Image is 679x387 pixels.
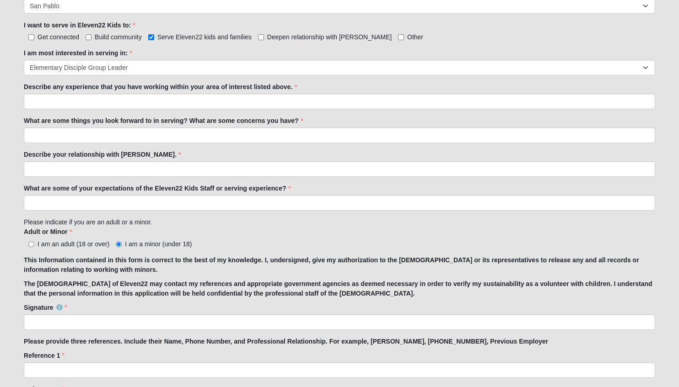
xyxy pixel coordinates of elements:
[24,303,67,312] label: Signature
[116,241,122,247] input: I am a minor (under 18)
[28,241,34,247] input: I am an adult (18 or over)
[407,33,423,41] span: Other
[258,34,264,40] input: Deepen relationship with [PERSON_NAME]
[398,34,404,40] input: Other
[24,21,135,30] label: I want to serve in Eleven22 Kids to:
[24,338,548,345] strong: Please provide three references. Include their Name, Phone Number, and Professional Relationship....
[38,33,79,41] span: Get connected
[24,116,303,125] label: What are some things you look forward to in serving? What are some concerns you have?
[24,184,291,193] label: What are some of your expectations of the Eleven22 Kids Staff or serving experience?
[24,351,65,360] label: Reference 1
[125,240,192,248] span: I am a minor (under 18)
[95,33,142,41] span: Build community
[28,34,34,40] input: Get connected
[24,48,132,58] label: I am most interested in serving in:
[24,256,639,273] strong: This Information contained in this form is correct to the best of my knowledge. I, undersigned, g...
[24,227,72,236] label: Adult or Minor
[24,150,181,159] label: Describe your relationship with [PERSON_NAME].
[148,34,154,40] input: Serve Eleven22 kids and families
[267,33,392,41] span: Deepen relationship with [PERSON_NAME]
[86,34,92,40] input: Build community
[157,33,252,41] span: Serve Eleven22 kids and families
[24,82,297,91] label: Describe any experience that you have working within your area of interest listed above.
[38,240,109,248] span: I am an adult (18 or over)
[24,280,652,297] strong: The [DEMOGRAPHIC_DATA] of Eleven22 may contact my references and appropriate government agencies ...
